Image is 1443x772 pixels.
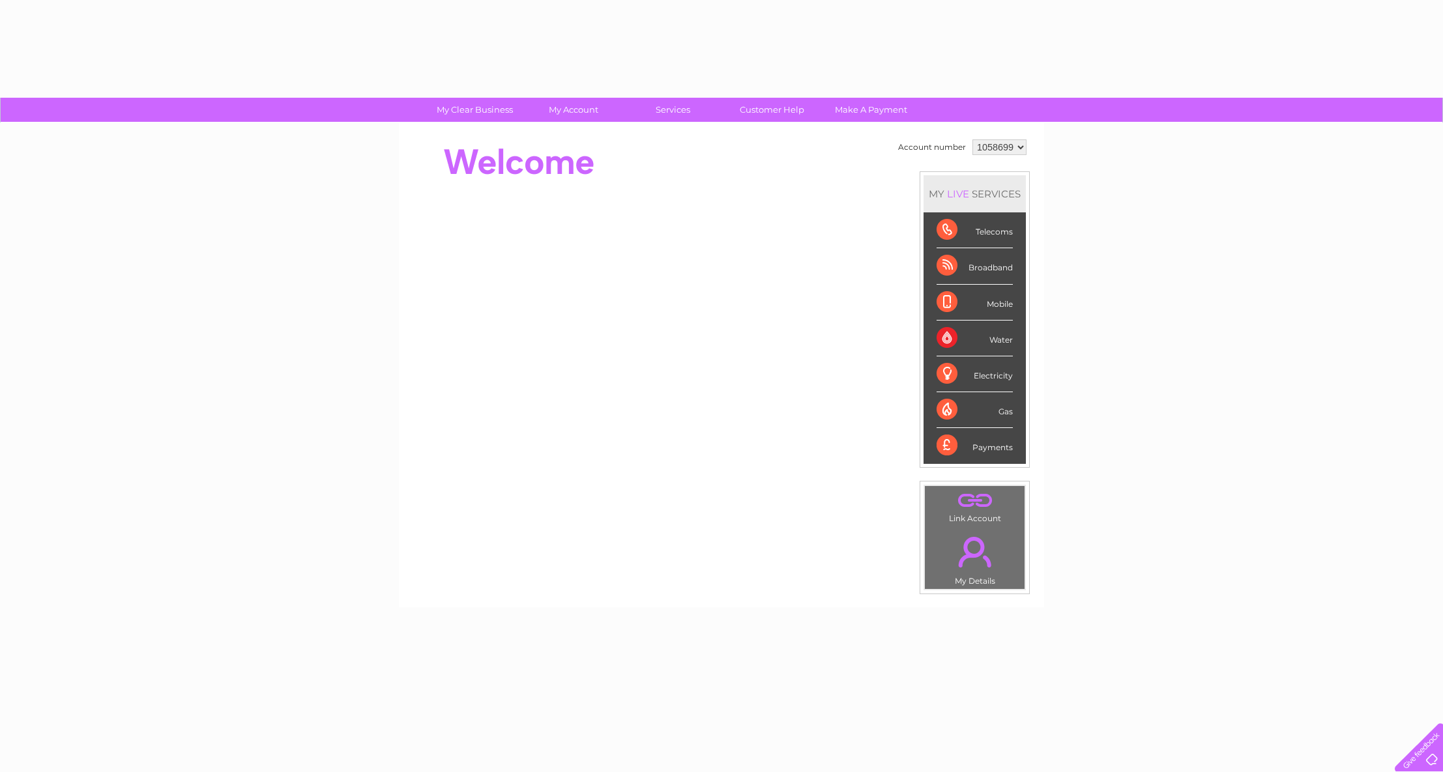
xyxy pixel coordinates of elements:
[718,98,826,122] a: Customer Help
[937,428,1013,463] div: Payments
[937,285,1013,321] div: Mobile
[928,529,1021,575] a: .
[895,136,969,158] td: Account number
[937,356,1013,392] div: Electricity
[937,248,1013,284] div: Broadband
[619,98,727,122] a: Services
[924,175,1026,212] div: MY SERVICES
[944,188,972,200] div: LIVE
[817,98,925,122] a: Make A Payment
[421,98,529,122] a: My Clear Business
[924,485,1025,526] td: Link Account
[924,526,1025,590] td: My Details
[937,212,1013,248] div: Telecoms
[520,98,628,122] a: My Account
[928,489,1021,512] a: .
[937,321,1013,356] div: Water
[937,392,1013,428] div: Gas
